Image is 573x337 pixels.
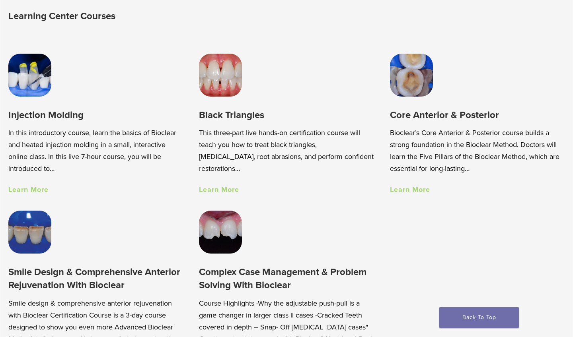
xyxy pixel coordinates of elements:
a: Learn More [199,185,239,194]
a: Back To Top [439,307,519,328]
p: In this introductory course, learn the basics of Bioclear and heated injection molding in a small... [8,127,183,174]
h3: Injection Molding [8,108,183,122]
h3: Core Anterior & Posterior [390,108,565,122]
p: Bioclear’s Core Anterior & Posterior course builds a strong foundation in the Bioclear Method. Do... [390,127,565,174]
p: This three-part live hands-on certification course will teach you how to treat black triangles, [... [199,127,374,174]
h3: Black Triangles [199,108,374,122]
h3: Smile Design & Comprehensive Anterior Rejuvenation With Bioclear [8,265,183,292]
a: Learn More [8,185,49,194]
a: Learn More [390,185,430,194]
h3: Complex Case Management & Problem Solving With Bioclear [199,265,374,292]
h2: Learning Center Courses [8,7,297,26]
